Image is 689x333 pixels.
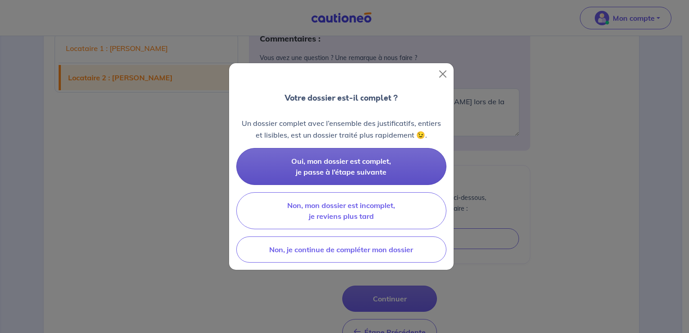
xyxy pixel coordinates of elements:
button: Oui, mon dossier est complet, je passe à l’étape suivante [236,148,446,185]
button: Non, je continue de compléter mon dossier [236,236,446,263]
button: Close [436,67,450,81]
span: Oui, mon dossier est complet, je passe à l’étape suivante [291,157,391,176]
p: Un dossier complet avec l’ensemble des justificatifs, entiers et lisibles, est un dossier traité ... [236,117,446,141]
span: Non, mon dossier est incomplet, je reviens plus tard [287,201,395,221]
p: Votre dossier est-il complet ? [285,92,398,104]
button: Non, mon dossier est incomplet, je reviens plus tard [236,192,446,229]
span: Non, je continue de compléter mon dossier [269,245,413,254]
